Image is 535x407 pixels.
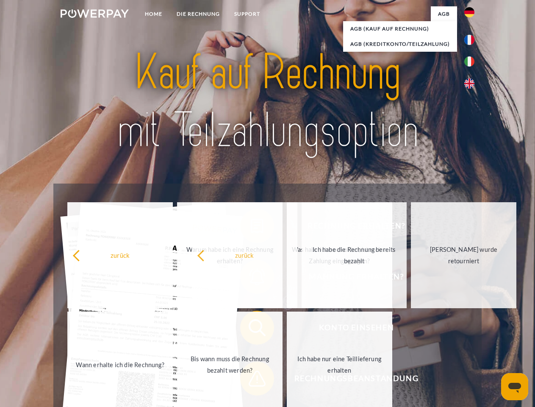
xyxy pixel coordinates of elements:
a: AGB (Kreditkonto/Teilzahlung) [343,36,457,52]
img: title-powerpay_de.svg [81,41,454,162]
div: Ich habe die Rechnung bereits bezahlt [307,244,402,267]
a: Home [138,6,169,22]
div: zurück [72,249,168,261]
a: agb [431,6,457,22]
img: fr [464,35,474,45]
div: [PERSON_NAME] wurde retourniert [416,244,511,267]
div: Ich habe nur eine Teillieferung erhalten [292,353,387,376]
div: Warum habe ich eine Rechnung erhalten? [182,244,277,267]
a: DIE RECHNUNG [169,6,227,22]
a: AGB (Kauf auf Rechnung) [343,21,457,36]
div: Wann erhalte ich die Rechnung? [72,359,168,370]
img: en [464,78,474,89]
img: de [464,7,474,17]
div: Bis wann muss die Rechnung bezahlt werden? [182,353,277,376]
iframe: Schaltfläche zum Öffnen des Messaging-Fensters [501,373,528,400]
img: it [464,56,474,67]
div: zurück [197,249,292,261]
img: logo-powerpay-white.svg [61,9,129,18]
a: SUPPORT [227,6,267,22]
